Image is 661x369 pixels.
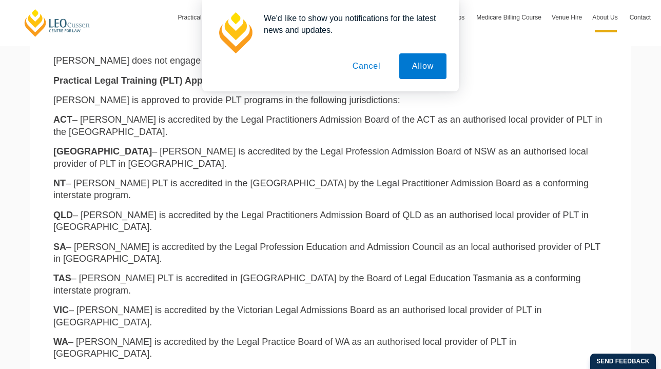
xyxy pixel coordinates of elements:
[53,146,608,170] p: – [PERSON_NAME] is accredited by the Legal Profession Admission Board of NSW as an authorised loc...
[215,12,256,53] img: notification icon
[399,53,446,79] button: Allow
[53,273,71,283] strong: TAS
[340,53,394,79] button: Cancel
[53,178,608,202] p: – [PERSON_NAME] PLT is accredited in the [GEOGRAPHIC_DATA] by the Legal Practitioner Admission Bo...
[53,305,69,315] strong: VIC
[53,94,608,106] p: [PERSON_NAME] is approved to provide PLT programs in the following jurisdictions:
[53,242,66,252] strong: SA
[53,273,608,297] p: – [PERSON_NAME] PLT is accredited in [GEOGRAPHIC_DATA] by the Board of Legal Education Tasmania a...
[53,336,608,360] p: – [PERSON_NAME] is accredited by the Legal Practice Board of WA as an authorised local provider o...
[53,146,152,157] strong: [GEOGRAPHIC_DATA]
[256,12,446,36] div: We'd like to show you notifications for the latest news and updates.
[53,114,608,138] p: – [PERSON_NAME] is accredited by the Legal Practitioners Admission Board of the ACT as an authori...
[53,337,68,347] strong: WA
[53,210,73,220] strong: QLD
[53,209,608,234] p: – [PERSON_NAME] is accredited by the Legal Practitioners Admission Board of QLD as an authorised ...
[53,304,608,328] p: – [PERSON_NAME] is accredited by the Victorian Legal Admissions Board as an authorised local prov...
[53,241,608,265] p: – [PERSON_NAME] is accredited by the Legal Profession Education and Admission Council as an local...
[53,178,66,188] strong: NT
[53,114,72,125] strong: ACT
